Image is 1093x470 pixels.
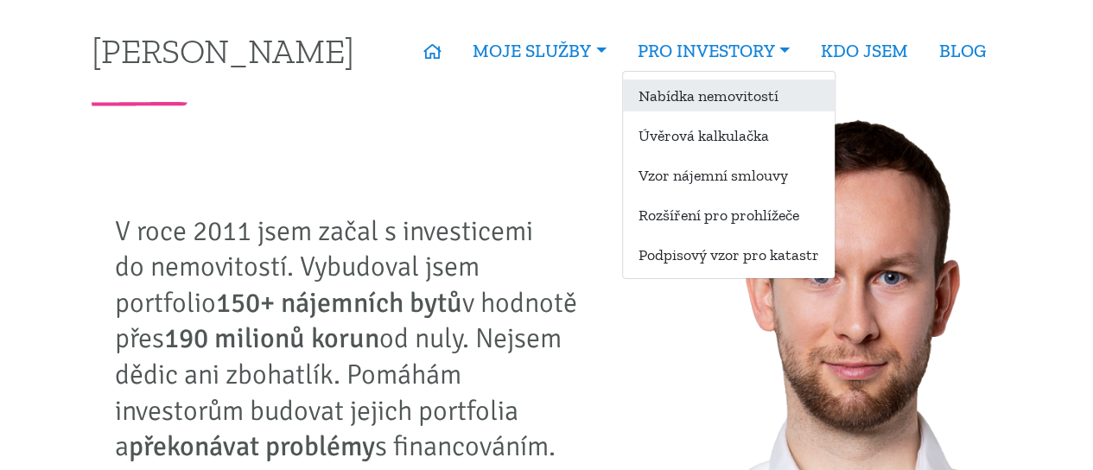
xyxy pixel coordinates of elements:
[115,213,590,465] p: V roce 2011 jsem začal s investicemi do nemovitostí. Vybudoval jsem portfolio v hodnotě přes od n...
[623,159,835,191] a: Vzor nájemní smlouvy
[623,238,835,270] a: Podpisový vzor pro katastr
[623,79,835,111] a: Nabídka nemovitostí
[623,199,835,231] a: Rozšíření pro prohlížeče
[623,119,835,151] a: Úvěrová kalkulačka
[622,31,805,71] a: PRO INVESTORY
[129,429,375,463] strong: překonávat problémy
[216,286,462,320] strong: 150+ nájemních bytů
[805,31,924,71] a: KDO JSEM
[164,321,379,355] strong: 190 milionů korun
[924,31,1001,71] a: BLOG
[92,34,354,67] a: [PERSON_NAME]
[457,31,621,71] a: MOJE SLUŽBY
